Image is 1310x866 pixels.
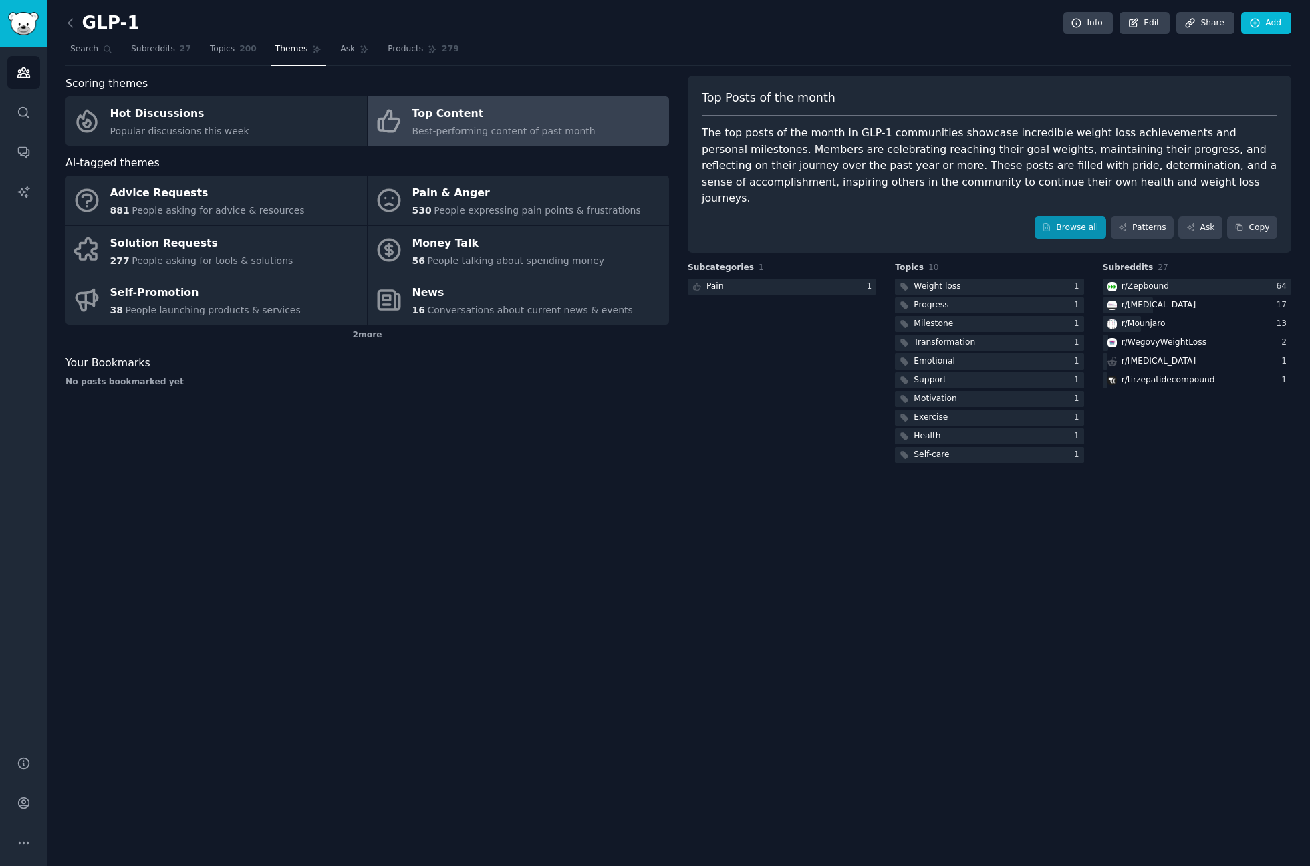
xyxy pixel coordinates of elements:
span: Topics [895,262,924,274]
div: Advice Requests [110,183,305,204]
a: Progress1 [895,297,1083,314]
div: r/ tirzepatidecompound [1122,374,1215,386]
span: Your Bookmarks [65,355,150,372]
a: Mounjaror/Mounjaro13 [1103,316,1291,333]
img: Zepbound [1107,282,1117,291]
div: 13 [1276,318,1291,330]
span: 27 [180,43,191,55]
span: 530 [412,205,432,216]
a: Support1 [895,372,1083,389]
img: WegovyWeightLoss [1107,338,1117,347]
div: 1 [1074,281,1084,293]
div: Self-Promotion [110,283,301,304]
div: r/ WegovyWeightLoss [1122,337,1206,349]
img: GummySearch logo [8,12,39,35]
div: 1 [1074,318,1084,330]
a: tirzepatidecompoundr/tirzepatidecompound1 [1103,372,1291,389]
div: Motivation [914,393,957,405]
div: Hot Discussions [110,104,249,125]
a: Health1 [895,428,1083,445]
a: Weight loss1 [895,279,1083,295]
div: Exercise [914,412,948,424]
a: Browse all [1035,216,1106,239]
a: Money Talk56People talking about spending money [368,226,669,275]
a: Semaglutider/[MEDICAL_DATA]17 [1103,297,1291,314]
div: 1 [1074,337,1084,349]
a: Edit [1120,12,1170,35]
a: News16Conversations about current news & events [368,275,669,325]
span: Subreddits [131,43,175,55]
div: No posts bookmarked yet [65,376,669,388]
a: Advice Requests881People asking for advice & resources [65,176,367,225]
div: 1 [1074,299,1084,311]
div: 1 [1074,374,1084,386]
span: 10 [928,263,939,272]
div: 64 [1276,281,1291,293]
div: r/ [MEDICAL_DATA] [1122,299,1196,311]
div: Health [914,430,940,442]
span: AI-tagged themes [65,155,160,172]
span: People asking for tools & solutions [132,255,293,266]
span: Popular discussions this week [110,126,249,136]
button: Copy [1227,216,1277,239]
a: Ask [1178,216,1222,239]
span: People launching products & services [125,305,300,315]
a: Motivation1 [895,391,1083,408]
div: 1 [1074,412,1084,424]
span: Top Posts of the month [702,90,835,106]
a: Transformation1 [895,335,1083,351]
a: Topics200 [205,39,261,66]
div: Pain & Anger [412,183,641,204]
span: Topics [210,43,235,55]
a: Info [1063,12,1113,35]
a: Share [1176,12,1234,35]
a: Ask [336,39,374,66]
div: 1 [1074,393,1084,405]
div: Milestone [914,318,953,330]
span: Conversations about current news & events [427,305,632,315]
div: 1 [1281,355,1291,368]
div: Transformation [914,337,975,349]
div: 1 [1281,374,1291,386]
div: Emotional [914,355,955,368]
span: People talking about spending money [427,255,604,266]
span: 881 [110,205,130,216]
span: 277 [110,255,130,266]
a: Subreddits27 [126,39,196,66]
a: Top ContentBest-performing content of past month [368,96,669,146]
div: 17 [1276,299,1291,311]
span: People asking for advice & resources [132,205,304,216]
span: 27 [1158,263,1168,272]
div: Top Content [412,104,596,125]
span: 1 [759,263,764,272]
span: 56 [412,255,425,266]
span: 16 [412,305,425,315]
span: Subcategories [688,262,754,274]
a: Exercise1 [895,410,1083,426]
span: 38 [110,305,123,315]
span: Scoring themes [65,76,148,92]
div: 2 more [65,325,669,346]
div: 2 [1281,337,1291,349]
a: Zepboundr/Zepbound64 [1103,279,1291,295]
div: Support [914,374,946,386]
div: 1 [1074,430,1084,442]
a: Search [65,39,117,66]
a: Themes [271,39,327,66]
img: Semaglutide [1107,301,1117,310]
div: Self-care [914,449,949,461]
a: Self-Promotion38People launching products & services [65,275,367,325]
span: Search [70,43,98,55]
img: tirzepatidecompound [1107,376,1117,385]
span: Themes [275,43,308,55]
span: Ask [340,43,355,55]
span: 279 [442,43,459,55]
a: Pain1 [688,279,876,295]
div: r/ Zepbound [1122,281,1169,293]
div: r/ Mounjaro [1122,318,1166,330]
span: People expressing pain points & frustrations [434,205,641,216]
a: r/[MEDICAL_DATA]1 [1103,353,1291,370]
div: The top posts of the month in GLP-1 communities showcase incredible weight loss achievements and ... [702,125,1277,207]
div: r/ [MEDICAL_DATA] [1122,355,1196,368]
div: Weight loss [914,281,960,293]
